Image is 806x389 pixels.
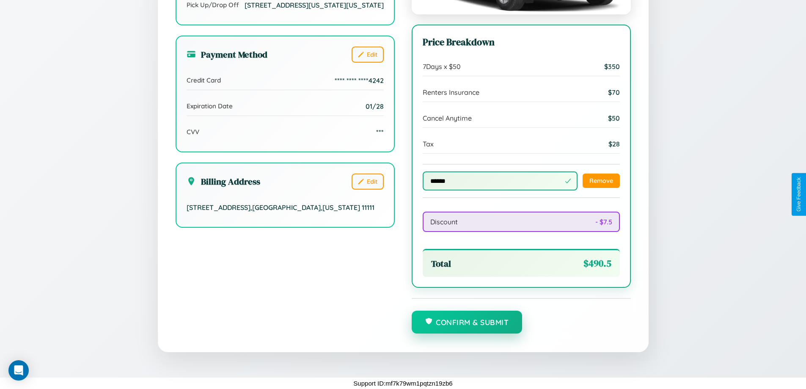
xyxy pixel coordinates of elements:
[608,88,620,97] span: $ 70
[430,218,458,226] span: Discount
[187,203,374,212] span: [STREET_ADDRESS] , [GEOGRAPHIC_DATA] , [US_STATE] 11111
[187,175,260,188] h3: Billing Address
[187,76,221,84] span: Credit Card
[187,1,239,9] span: Pick Up/Drop Off
[245,1,384,9] span: [STREET_ADDRESS][US_STATE][US_STATE]
[583,174,620,188] button: Remove
[423,140,434,148] span: Tax
[353,378,452,389] p: Support ID: mf7k79wm1pqtzn19zb6
[796,177,802,212] div: Give Feedback
[423,114,472,122] span: Cancel Anytime
[352,174,384,190] button: Edit
[423,62,461,71] span: 7 Days x $ 50
[412,311,523,334] button: Confirm & Submit
[423,36,620,49] h3: Price Breakdown
[595,218,612,226] span: - $ 7.5
[423,88,479,97] span: Renters Insurance
[8,360,29,381] div: Open Intercom Messenger
[187,102,233,110] span: Expiration Date
[352,47,384,63] button: Edit
[608,140,620,148] span: $ 28
[187,48,267,61] h3: Payment Method
[608,114,620,122] span: $ 50
[366,102,384,110] span: 01/28
[431,257,451,270] span: Total
[604,62,620,71] span: $ 350
[583,257,611,270] span: $ 490.5
[187,128,199,136] span: CVV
